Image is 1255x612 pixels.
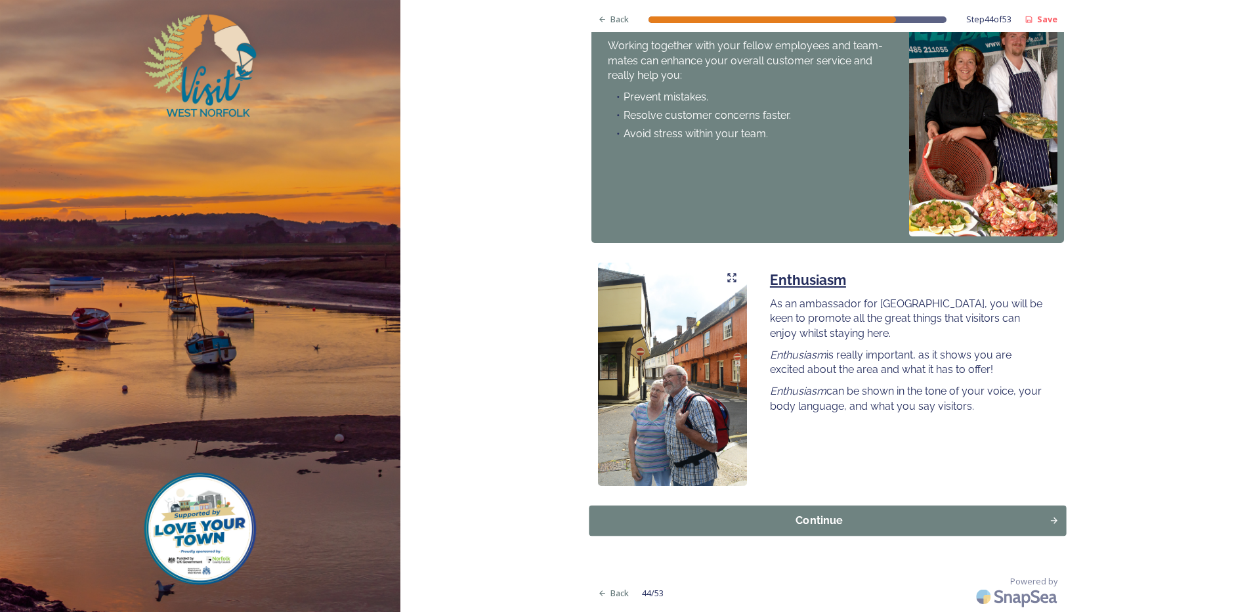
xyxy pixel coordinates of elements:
p: is really important, as it shows you are excited about the area and what it has to offer! [770,348,1048,378]
button: Continue [589,505,1067,535]
strong: Save [1037,13,1057,25]
span: Back [610,13,629,26]
span: Prevent mistakes. [624,91,708,103]
p: can be shown in the tone of your voice, your body language, and what you say visitors. [770,384,1048,414]
div: Continue [597,512,1042,528]
span: Resolve customer concerns faster. [624,109,791,121]
span: Avoid stress within your team. [624,127,768,140]
span: Powered by [1010,575,1057,588]
span: Back [610,587,629,600]
em: Enthusiasm [770,349,826,361]
span: Working together with your fellow employees and team-mates can enhance your overall customer serv... [608,39,883,81]
span: Step 44 of 53 [966,13,1011,26]
em: Enthusiasm [770,385,826,397]
u: Enthusiasm [770,272,846,288]
img: SnapSea Logo [972,581,1064,612]
p: As an ambassador for [GEOGRAPHIC_DATA], you will be keen to promote all the great things that vis... [770,297,1048,341]
span: 44 / 53 [642,587,664,600]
